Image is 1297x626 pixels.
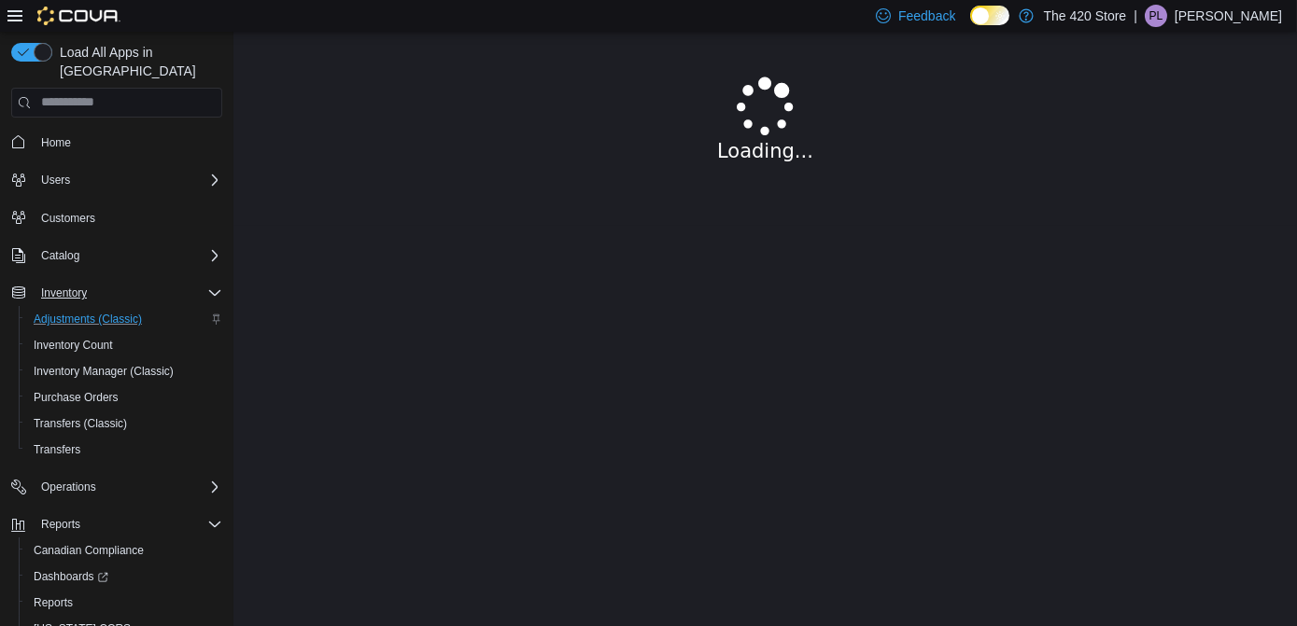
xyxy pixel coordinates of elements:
img: Cova [37,7,120,25]
button: Customers [4,204,230,231]
span: Customers [34,206,222,230]
span: Canadian Compliance [26,539,222,562]
span: Load All Apps in [GEOGRAPHIC_DATA] [52,43,222,80]
span: Customers [41,211,95,226]
span: Inventory [34,282,222,304]
p: The 420 Store [1043,5,1126,27]
button: Catalog [34,244,87,267]
span: Transfers (Classic) [34,416,127,431]
span: Transfers (Classic) [26,412,222,435]
span: Users [34,169,222,191]
button: Inventory [4,280,230,306]
span: Home [34,131,222,154]
a: Home [34,132,78,154]
span: Operations [41,480,96,494]
span: Adjustments (Classic) [34,312,142,327]
span: Inventory Manager (Classic) [26,360,222,383]
span: Feedback [898,7,955,25]
span: Reports [26,591,222,614]
p: | [1134,5,1137,27]
span: Transfers [34,442,80,457]
button: Canadian Compliance [19,537,230,563]
button: Home [4,129,230,156]
a: Inventory Count [26,334,120,356]
span: Dashboards [34,569,108,584]
span: Reports [34,595,73,610]
span: Adjustments (Classic) [26,308,222,330]
span: Inventory Count [26,334,222,356]
span: Dashboards [26,565,222,588]
button: Users [34,169,78,191]
a: Inventory Manager (Classic) [26,360,181,383]
button: Reports [19,590,230,616]
button: Transfers (Classic) [19,410,230,437]
a: Dashboards [19,563,230,590]
span: Reports [41,517,80,532]
input: Dark Mode [970,6,1009,25]
a: Customers [34,207,103,230]
a: Reports [26,591,80,614]
span: Reports [34,513,222,536]
button: Inventory Count [19,332,230,358]
a: Purchase Orders [26,386,126,409]
span: Inventory Manager (Classic) [34,364,174,379]
span: Inventory [41,285,87,300]
span: Inventory Count [34,338,113,353]
span: Catalog [41,248,79,263]
button: Reports [34,513,88,536]
a: Transfers [26,438,88,461]
span: Operations [34,476,222,498]
button: Inventory Manager (Classic) [19,358,230,384]
a: Adjustments (Classic) [26,308,149,330]
div: Patrick Leuty [1145,5,1167,27]
button: Reports [4,511,230,537]
span: Catalog [34,244,222,267]
button: Operations [34,476,104,498]
button: Purchase Orders [19,384,230,410]
button: Catalog [4,243,230,269]
span: Users [41,173,70,188]
a: Dashboards [26,565,116,588]
button: Inventory [34,282,94,304]
button: Transfers [19,437,230,463]
span: Purchase Orders [26,386,222,409]
button: Adjustments (Classic) [19,306,230,332]
button: Operations [4,474,230,500]
span: Home [41,135,71,150]
span: Purchase Orders [34,390,119,405]
button: Users [4,167,230,193]
span: Transfers [26,438,222,461]
p: [PERSON_NAME] [1175,5,1282,27]
a: Transfers (Classic) [26,412,134,435]
span: PL [1149,5,1163,27]
a: Canadian Compliance [26,539,151,562]
span: Dark Mode [970,25,971,26]
span: Canadian Compliance [34,543,144,558]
